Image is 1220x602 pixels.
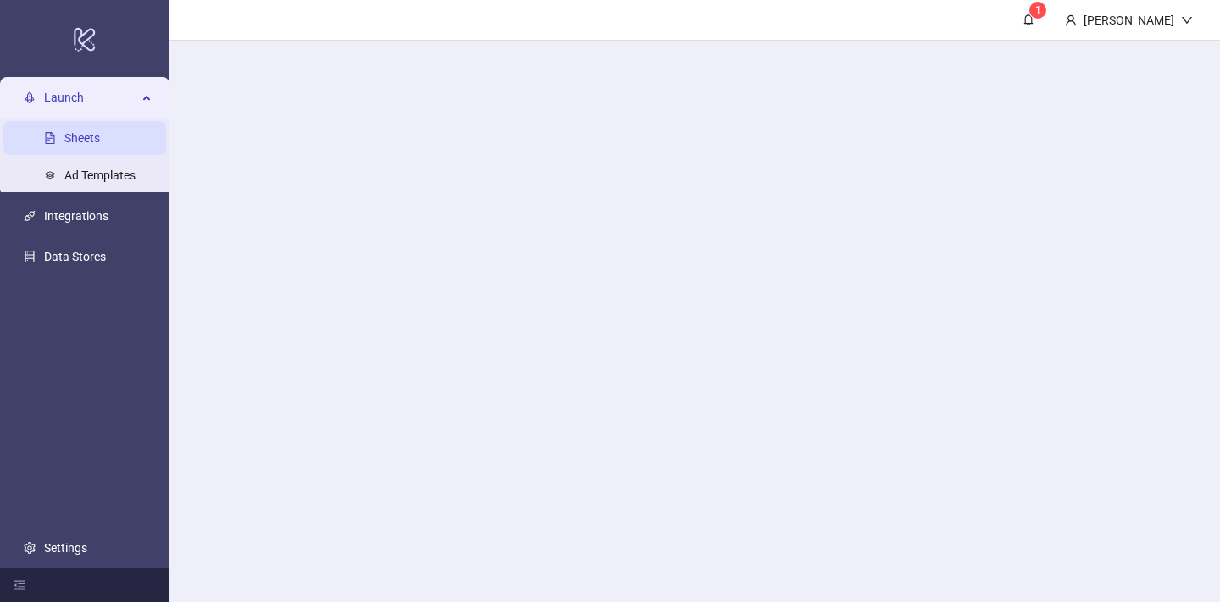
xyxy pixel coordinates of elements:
[64,131,100,145] a: Sheets
[44,80,137,114] span: Launch
[1181,14,1193,26] span: down
[44,250,106,263] a: Data Stores
[24,91,36,103] span: rocket
[44,541,87,555] a: Settings
[14,579,25,591] span: menu-fold
[1023,14,1034,25] span: bell
[1029,2,1046,19] sup: 1
[1035,4,1041,16] span: 1
[44,209,108,223] a: Integrations
[1077,11,1181,30] div: [PERSON_NAME]
[1065,14,1077,26] span: user
[64,168,136,182] a: Ad Templates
